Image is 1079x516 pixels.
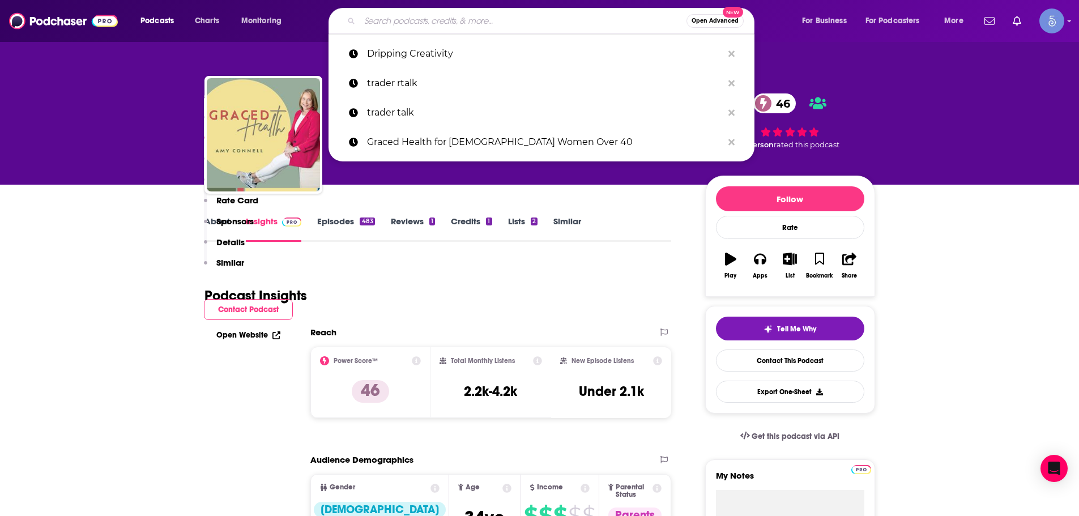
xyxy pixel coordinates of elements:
button: open menu [794,12,861,30]
p: Sponsors [216,216,254,227]
div: List [786,272,795,279]
div: Apps [753,272,767,279]
span: Podcasts [140,13,174,29]
a: Get this podcast via API [731,423,849,450]
a: Charts [187,12,226,30]
p: trader rtalk [367,69,723,98]
span: Gender [330,484,355,491]
button: tell me why sparkleTell Me Why [716,317,864,340]
h3: Under 2.1k [579,383,644,400]
button: open menu [233,12,296,30]
button: open menu [858,12,936,30]
a: Episodes483 [317,216,374,242]
h2: Power Score™ [334,357,378,365]
span: Logged in as Spiral5-G1 [1039,8,1064,33]
div: Play [724,272,736,279]
button: Bookmark [805,245,834,286]
span: Age [466,484,480,491]
a: Graced Health for [DEMOGRAPHIC_DATA] Women Over 40 [329,127,754,157]
button: List [775,245,804,286]
span: Monitoring [241,13,282,29]
img: tell me why sparkle [764,325,773,334]
h3: 2.2k-4.2k [464,383,517,400]
img: Podchaser Pro [851,465,871,474]
button: Open AdvancedNew [686,14,744,28]
p: 46 [352,380,389,403]
span: Parental Status [616,484,651,498]
h2: Total Monthly Listens [451,357,515,365]
span: For Business [802,13,847,29]
a: 46 [753,93,796,113]
a: Dripping Creativity [329,39,754,69]
p: Details [216,237,245,248]
span: 46 [765,93,796,113]
button: Contact Podcast [204,299,293,320]
span: New [723,7,743,18]
div: 46 1 personrated this podcast [705,86,875,156]
span: For Podcasters [865,13,920,29]
h2: Audience Demographics [310,454,413,465]
div: 1 [429,218,435,225]
a: Show notifications dropdown [980,11,999,31]
span: Tell Me Why [777,325,816,334]
button: Export One-Sheet [716,381,864,403]
button: Sponsors [204,216,254,237]
p: trader talk [367,98,723,127]
a: Similar [553,216,581,242]
a: Pro website [851,463,871,474]
button: Show profile menu [1039,8,1064,33]
p: Dripping Creativity [367,39,723,69]
a: Credits1 [451,216,492,242]
input: Search podcasts, credits, & more... [360,12,686,30]
p: Graced Health for Christian Women Over 40 [367,127,723,157]
p: Similar [216,257,244,268]
button: Similar [204,257,244,278]
a: Reviews1 [391,216,435,242]
div: Bookmark [806,272,833,279]
h2: New Episode Listens [572,357,634,365]
button: Follow [716,186,864,211]
span: Open Advanced [692,18,739,24]
span: 1 person [743,140,774,149]
img: Podchaser - Follow, Share and Rate Podcasts [9,10,118,32]
a: Show notifications dropdown [1008,11,1026,31]
div: Rate [716,216,864,239]
button: open menu [936,12,978,30]
button: Apps [745,245,775,286]
span: rated this podcast [774,140,839,149]
a: Contact This Podcast [716,349,864,372]
span: Income [537,484,563,491]
button: open menu [133,12,189,30]
a: trader talk [329,98,754,127]
span: Charts [195,13,219,29]
button: Share [834,245,864,286]
button: Details [204,237,245,258]
a: trader rtalk [329,69,754,98]
h2: Reach [310,327,336,338]
a: Lists2 [508,216,538,242]
div: 483 [360,218,374,225]
span: More [944,13,963,29]
div: Share [842,272,857,279]
div: Search podcasts, credits, & more... [339,8,765,34]
div: 2 [531,218,538,225]
button: Play [716,245,745,286]
span: Get this podcast via API [752,432,839,441]
div: Open Intercom Messenger [1040,455,1068,482]
img: User Profile [1039,8,1064,33]
a: Open Website [216,330,280,340]
div: 1 [486,218,492,225]
label: My Notes [716,470,864,490]
img: Graced Health for Christian Women Over 40 [207,78,320,191]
